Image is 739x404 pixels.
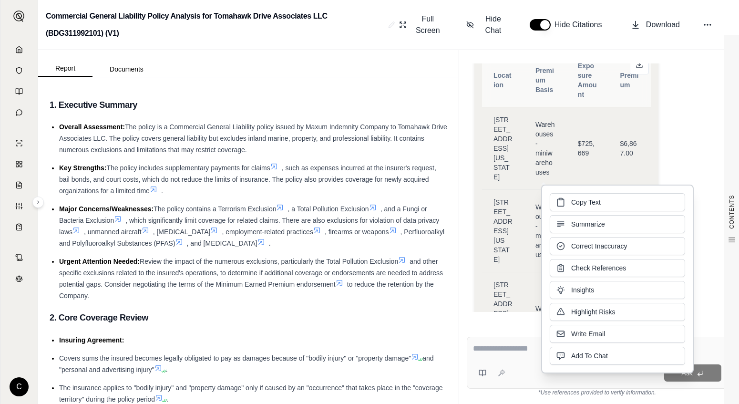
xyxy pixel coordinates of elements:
[161,187,163,195] span: .
[535,67,554,93] span: Premium Basis
[620,72,639,89] span: Premium
[571,307,616,317] span: Highlight Risks
[166,366,168,373] span: .
[554,19,608,31] span: Hide Citations
[59,384,442,403] span: The insurance applies to "bodily injury" and "property damage" only if caused by an "occurrence" ...
[59,205,427,224] span: , and a Fungi or Bacteria Exclusion
[6,176,32,195] a: Claim Coverage
[6,197,32,216] a: Custom Report
[550,259,685,277] button: Check References
[269,239,271,247] span: .
[59,123,125,131] span: Overall Assessment:
[578,140,595,157] span: $725,669
[620,140,637,157] span: $6,867.00
[550,303,685,321] button: Highlight Risks
[59,280,434,300] span: to reduce the retention by the Company.
[646,19,680,31] span: Download
[571,219,605,229] span: Summarize
[627,15,684,34] button: Download
[535,121,555,176] span: Warehouses - miniwarehouses
[59,123,447,154] span: The policy is a Commercial General Liability policy issued by Maxum Indemnity Company to Tomahawk...
[6,248,32,267] a: Contract Analysis
[187,239,257,247] span: , and [MEDICAL_DATA]
[10,7,29,26] button: Expand sidebar
[480,13,507,36] span: Hide Chat
[140,258,398,265] span: Review the impact of the numerous exclusions, particularly the Total Pollution Exclusion
[107,164,270,172] span: The policy includes supplementary payments for claims
[535,305,555,360] span: Warehouses - miniwarehouses
[550,347,685,365] button: Add To Chat
[222,228,313,236] span: , employment-related practices
[550,325,685,343] button: Write Email
[13,10,25,22] img: Expand sidebar
[571,263,626,273] span: Check References
[325,228,389,236] span: , firearms or weapons
[50,96,447,114] h3: 1. Executive Summary
[571,285,594,295] span: Insights
[578,62,597,98] span: Exposure Amount
[6,61,32,80] a: Documents Vault
[550,193,685,211] button: Copy Text
[467,389,728,396] div: *Use references provided to verify information.
[166,395,168,403] span: .
[6,103,32,122] a: Chat
[630,55,649,74] button: Download as Excel
[92,62,161,77] button: Documents
[59,258,140,265] span: Urgent Attention Needed:
[571,197,601,207] span: Copy Text
[6,218,32,237] a: Coverage Table
[46,8,384,42] h2: Commercial General Liability Policy Analysis for Tomahawk Drive Associates LLC (BDG311992101) (V1)
[6,40,32,59] a: Home
[59,354,434,373] span: and "personal and advertising injury"
[6,82,32,101] a: Prompt Library
[153,228,211,236] span: , [MEDICAL_DATA]
[493,198,513,263] span: [STREET_ADDRESS][US_STATE]
[462,10,511,40] button: Hide Chat
[32,197,44,208] button: Expand sidebar
[493,281,513,384] span: [STREET_ADDRESS][PERSON_NAME][US_STATE]
[550,215,685,233] button: Summarize
[10,377,29,396] div: C
[59,217,439,236] span: , which significantly limit coverage for related claims. There are also exclusions for violation ...
[395,10,447,40] button: Full Screen
[38,61,92,77] button: Report
[550,237,685,255] button: Correct Inaccuracy
[493,72,511,89] span: Location
[50,309,447,326] h3: 2. Core Coverage Review
[571,329,605,339] span: Write Email
[59,258,443,288] span: and other specific exclusions related to the insured's operations, to determine if additional cov...
[84,228,142,236] span: , unmanned aircraft
[59,336,124,344] span: Insuring Agreement:
[728,195,736,229] span: CONTENTS
[59,164,107,172] span: Key Strengths:
[412,13,443,36] span: Full Screen
[59,205,154,213] span: Major Concerns/Weaknesses:
[6,269,32,288] a: Legal Search Engine
[550,281,685,299] button: Insights
[6,134,32,153] a: Single Policy
[571,241,627,251] span: Correct Inaccuracy
[571,351,608,361] span: Add To Chat
[59,164,436,195] span: , such as expenses incurred at the insurer's request, bail bonds, and court costs, which do not r...
[287,205,369,213] span: , a Total Pollution Exclusion
[535,203,555,259] span: Warehouses - miniwarehouses
[59,354,411,362] span: Covers sums the insured becomes legally obligated to pay as damages because of "bodily injury" or...
[6,155,32,174] a: Policy Comparisons
[493,116,513,181] span: [STREET_ADDRESS][US_STATE]
[154,205,276,213] span: The policy contains a Terrorism Exclusion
